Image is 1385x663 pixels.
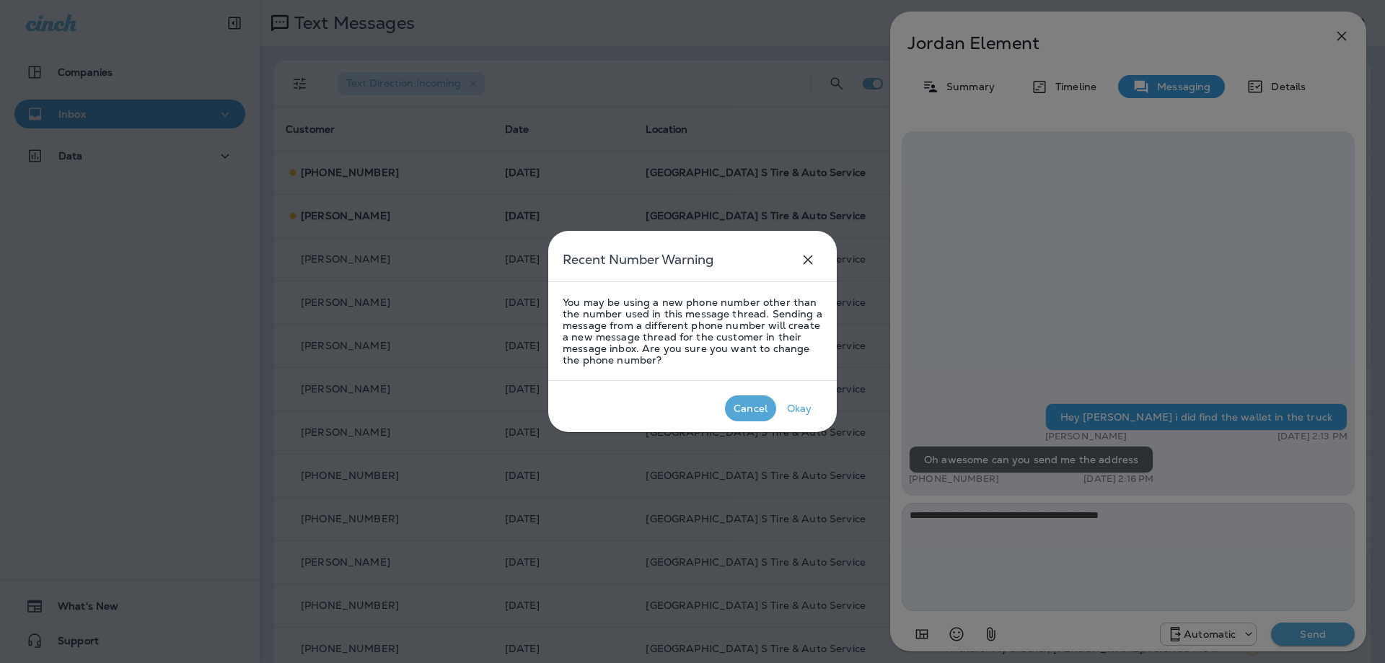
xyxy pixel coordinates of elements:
div: Cancel [734,403,768,414]
button: Cancel [725,395,776,421]
p: You may be using a new phone number other than the number used in this message thread. Sending a ... [563,297,822,366]
button: close [793,245,822,274]
button: Okay [776,395,822,421]
h5: Recent Number Warning [563,248,713,271]
div: Okay [787,403,812,414]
